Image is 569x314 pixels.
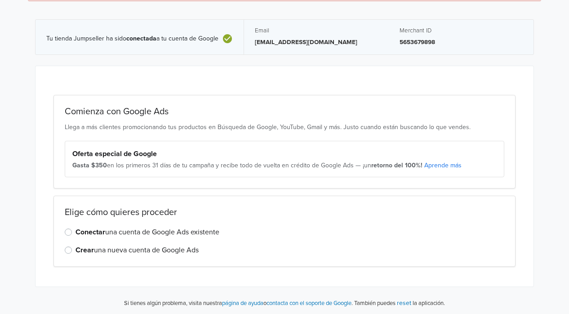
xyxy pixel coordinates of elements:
button: reset [397,298,411,308]
h2: Elige cómo quieres proceder [65,207,504,218]
h5: Merchant ID [400,27,523,34]
p: También puedes la aplicación. [353,298,445,308]
div: en los primeros 31 días de tu campaña y recibe todo de vuelta en crédito de Google Ads — ¡un [72,161,497,170]
h5: Email [255,27,378,34]
p: [EMAIL_ADDRESS][DOMAIN_NAME] [255,38,378,47]
strong: Oferta especial de Google [72,149,157,158]
strong: Conectar [76,228,105,237]
strong: retorno del 100%! [371,161,422,169]
span: Tu tienda Jumpseller ha sido a tu cuenta de Google [46,35,218,43]
a: Aprende más [424,161,462,169]
label: una cuenta de Google Ads existente [76,227,219,238]
p: Llega a más clientes promocionando tus productos en Búsqueda de Google, YouTube, Gmail y más. Jus... [65,122,504,132]
p: 5653679898 [400,38,523,47]
b: conectada [126,35,156,42]
label: una nueva cuenta de Google Ads [76,245,199,256]
strong: Crear [76,246,94,255]
a: contacta con el soporte de Google [267,300,351,307]
strong: Gasta [72,161,89,169]
strong: $350 [91,161,107,169]
p: Si tienes algún problema, visita nuestra o . [124,299,353,308]
h2: Comienza con Google Ads [65,106,504,117]
a: página de ayuda [222,300,263,307]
